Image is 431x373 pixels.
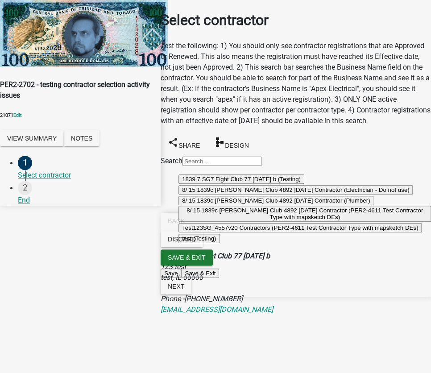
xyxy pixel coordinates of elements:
[18,195,153,206] div: End
[178,196,373,205] button: 8/ 15 1839c [PERSON_NAME] Club 4892 [DATE] Contractor (Plumber)
[225,141,249,149] span: Design
[161,133,207,153] button: shareShare
[13,112,22,118] a: Edit
[178,141,200,149] span: Share
[168,254,206,261] span: Save & Exit
[18,181,32,195] div: 2
[184,294,243,303] span: [PHONE_NUMBER]
[178,223,422,232] button: Test123SG_4557v20 Contractors (PER2-4611 Test Contractor Type with mapsketch DEs)
[161,231,203,247] button: Discard
[161,213,192,229] button: Back
[168,283,184,290] span: Next
[64,130,99,146] button: Notes
[161,157,182,165] label: Search
[161,278,191,294] button: Next
[178,174,304,184] button: 1839 7 SG7 Fight Club 77 [DATE] b (Testing)
[64,135,99,143] wm-modal-confirm: Notes
[18,156,32,170] div: 1
[161,305,273,314] a: [EMAIL_ADDRESS][DOMAIN_NAME]
[207,133,256,153] button: schemaDesign
[161,251,431,304] address: 123 test test, IL 55555
[214,137,225,147] i: schema
[13,112,22,118] wm-modal-confirm: Edit Application Number
[182,157,261,166] input: Search...
[161,252,270,260] strong: 1839 7 SG7 Fight Club 77 [DATE] b
[168,217,185,224] span: Back
[161,41,431,126] p: Test the following: 1) You should only see contractor registrations that are Approved or Renewed....
[168,137,178,147] i: share
[178,185,413,195] button: 8/ 15 1839c [PERSON_NAME] Club 4892 [DATE] Contractor (Electrician - Do not use)
[178,206,431,222] button: 8/ 15 1839c [PERSON_NAME] Club 4892 [DATE] Contractor (PER2-4611 Test Contractor Type with mapske...
[161,249,213,265] button: Save & Exit
[161,294,184,303] abbr: Phone -
[161,9,431,31] h1: Select contractor
[18,170,153,181] div: Select contractor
